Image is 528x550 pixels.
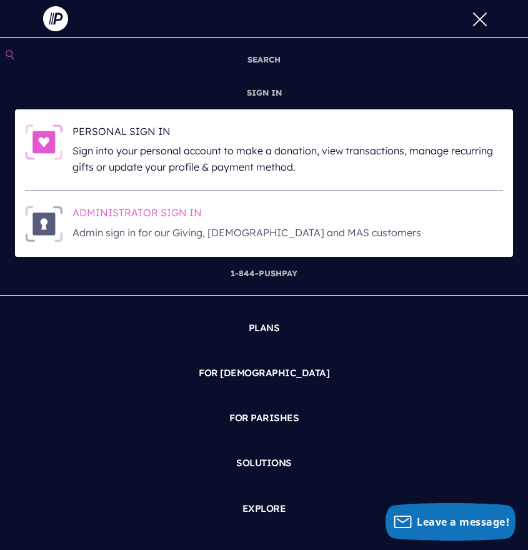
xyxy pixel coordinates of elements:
[10,491,518,526] a: EXPLORE
[417,515,509,529] span: Leave a message!
[25,206,62,242] img: ADMINISTRATOR SIGN IN - Illustration
[10,356,518,391] a: FOR [DEMOGRAPHIC_DATA]
[242,43,286,76] a: SEARCH
[10,401,518,436] a: FOR PARISHES
[25,124,62,161] img: PERSONAL SIGN IN - Illustration
[226,257,302,290] a: 1-844-PUSHPAY
[25,206,503,242] a: ADMINISTRATOR SIGN IN - Illustration ADMINISTRATOR SIGN IN Admin sign in for our Giving, [DEMOGRA...
[10,311,518,346] a: PLANS
[10,446,518,481] a: SOLUTIONS
[72,225,503,241] p: Admin sign in for our Giving, [DEMOGRAPHIC_DATA] and MAS customers
[242,76,287,109] a: SIGN IN
[72,124,503,143] h6: PERSONAL SIGN IN
[72,143,503,175] p: Sign into your personal account to make a donation, view transactions, manage recurring gifts or ...
[25,124,503,176] a: PERSONAL SIGN IN - Illustration PERSONAL SIGN IN Sign into your personal account to make a donati...
[72,206,503,224] h6: ADMINISTRATOR SIGN IN
[386,503,516,541] button: Leave a message!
